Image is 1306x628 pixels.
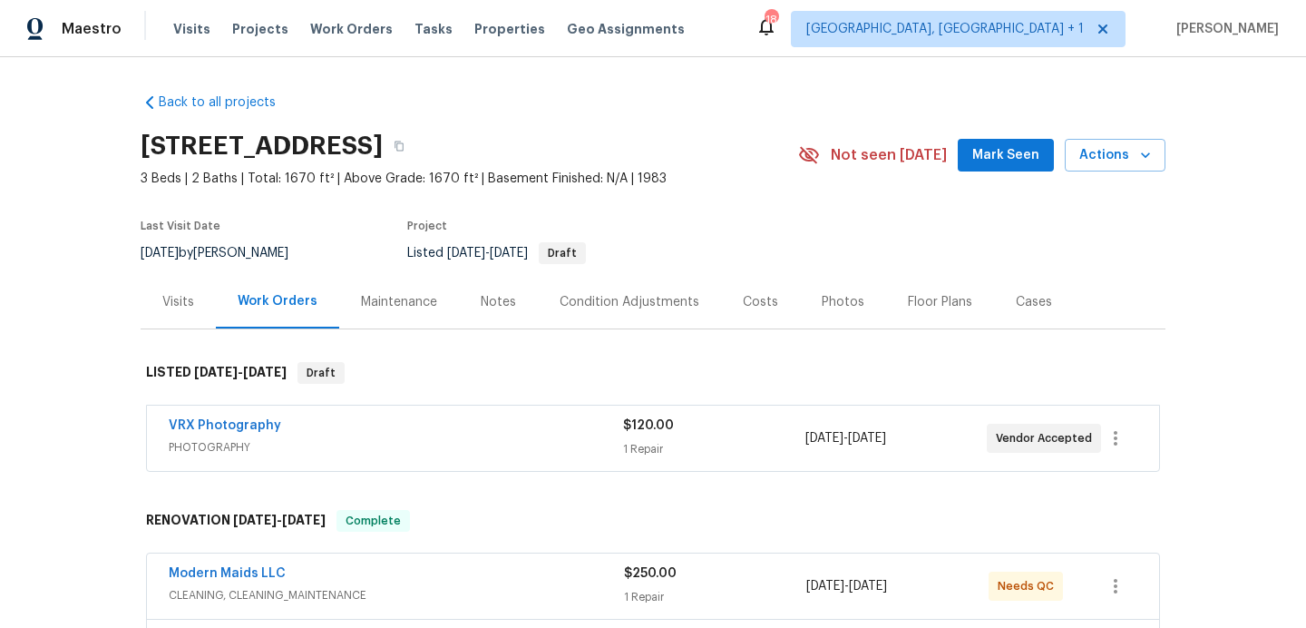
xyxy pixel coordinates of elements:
[141,137,383,155] h2: [STREET_ADDRESS]
[338,512,408,530] span: Complete
[194,366,287,378] span: -
[805,432,843,445] span: [DATE]
[310,20,393,38] span: Work Orders
[407,221,447,231] span: Project
[743,293,778,311] div: Costs
[282,514,326,526] span: [DATE]
[194,366,238,378] span: [DATE]
[141,93,315,112] a: Back to all projects
[232,20,288,38] span: Projects
[169,438,623,456] span: PHOTOGRAPHY
[162,293,194,311] div: Visits
[958,139,1054,172] button: Mark Seen
[233,514,277,526] span: [DATE]
[238,292,317,310] div: Work Orders
[806,20,1084,38] span: [GEOGRAPHIC_DATA], [GEOGRAPHIC_DATA] + 1
[1016,293,1052,311] div: Cases
[474,20,545,38] span: Properties
[1065,139,1165,172] button: Actions
[414,23,453,35] span: Tasks
[1079,144,1151,167] span: Actions
[490,247,528,260] span: [DATE]
[849,580,887,593] span: [DATE]
[541,248,584,259] span: Draft
[146,510,326,532] h6: RENOVATION
[972,144,1039,167] span: Mark Seen
[848,432,886,445] span: [DATE]
[169,586,624,604] span: CLEANING, CLEANING_MAINTENANCE
[831,146,947,164] span: Not seen [DATE]
[806,580,844,593] span: [DATE]
[822,293,864,311] div: Photos
[806,577,887,595] span: -
[560,293,699,311] div: Condition Adjustments
[447,247,485,260] span: [DATE]
[998,577,1061,595] span: Needs QC
[141,170,798,188] span: 3 Beds | 2 Baths | Total: 1670 ft² | Above Grade: 1670 ft² | Basement Finished: N/A | 1983
[481,293,516,311] div: Notes
[908,293,972,311] div: Floor Plans
[407,247,586,260] span: Listed
[361,293,437,311] div: Maintenance
[623,419,674,432] span: $120.00
[173,20,210,38] span: Visits
[169,419,281,432] a: VRX Photography
[62,20,122,38] span: Maestro
[169,567,286,580] a: Modern Maids LLC
[243,366,287,378] span: [DATE]
[623,440,804,458] div: 1 Repair
[141,221,220,231] span: Last Visit Date
[141,344,1165,402] div: LISTED [DATE]-[DATE]Draft
[141,492,1165,550] div: RENOVATION [DATE]-[DATE]Complete
[624,567,677,580] span: $250.00
[996,429,1099,447] span: Vendor Accepted
[447,247,528,260] span: -
[765,11,777,29] div: 18
[1169,20,1279,38] span: [PERSON_NAME]
[146,362,287,384] h6: LISTED
[567,20,685,38] span: Geo Assignments
[805,429,886,447] span: -
[299,364,343,382] span: Draft
[624,588,806,606] div: 1 Repair
[141,247,179,260] span: [DATE]
[233,514,326,526] span: -
[383,130,415,162] button: Copy Address
[141,242,310,264] div: by [PERSON_NAME]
